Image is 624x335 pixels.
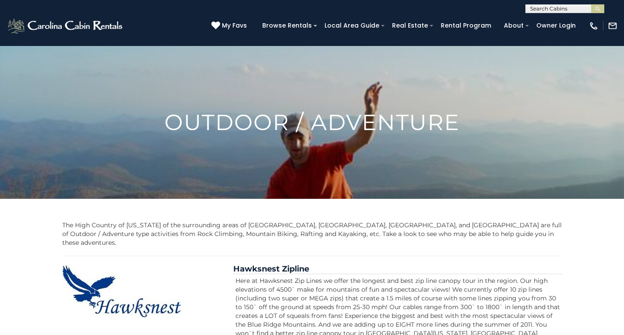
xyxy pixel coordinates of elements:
p: The High Country of [US_STATE] of the surrounding areas of [GEOGRAPHIC_DATA], [GEOGRAPHIC_DATA], ... [62,221,562,247]
a: Owner Login [532,19,580,32]
img: mail-regular-white.png [608,21,617,31]
img: White-1-2.png [7,17,125,35]
a: Local Area Guide [320,19,384,32]
a: Real Estate [388,19,432,32]
a: Hawksnest Zipline [233,264,309,274]
img: phone-regular-white.png [589,21,599,31]
span: My Favs [222,21,247,30]
a: Rental Program [436,19,496,32]
a: My Favs [211,21,249,31]
a: About [499,19,528,32]
img: Hawksnest Zipline [62,265,181,317]
a: Browse Rentals [258,19,316,32]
